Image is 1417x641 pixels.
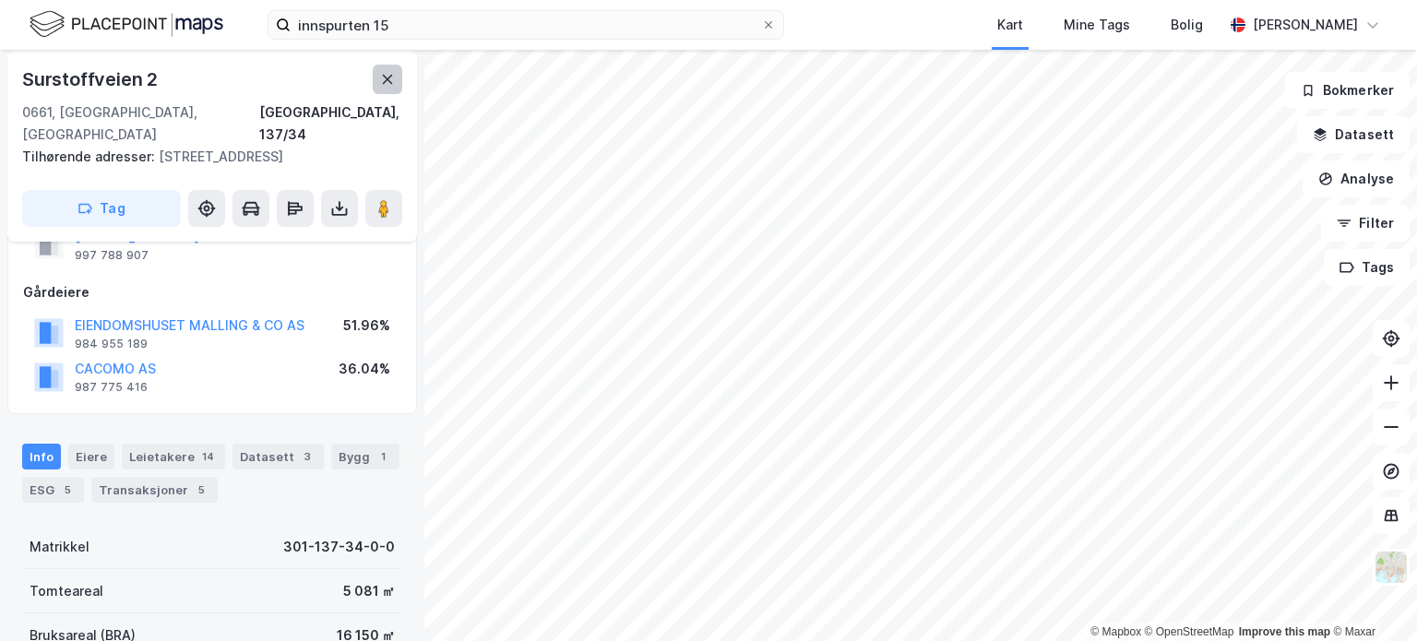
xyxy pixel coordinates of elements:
div: 3 [298,447,316,466]
button: Tags [1324,249,1410,286]
div: 5 [58,481,77,499]
div: Tomteareal [30,580,103,602]
div: Eiere [68,444,114,469]
div: Mine Tags [1064,14,1130,36]
div: 1 [374,447,392,466]
div: 997 788 907 [75,248,149,263]
div: [GEOGRAPHIC_DATA], 137/34 [259,101,402,146]
div: Kart [997,14,1023,36]
div: ESG [22,477,84,503]
div: 0661, [GEOGRAPHIC_DATA], [GEOGRAPHIC_DATA] [22,101,259,146]
span: Tilhørende adresser: [22,148,159,164]
a: Mapbox [1090,625,1141,638]
div: Matrikkel [30,536,89,558]
div: Kontrollprogram for chat [1325,552,1417,641]
div: 51.96% [343,315,390,337]
img: Z [1374,550,1409,585]
div: 36.04% [339,358,390,380]
button: Datasett [1297,116,1410,153]
div: [STREET_ADDRESS] [22,146,387,168]
div: [PERSON_NAME] [1253,14,1358,36]
div: Info [22,444,61,469]
input: Søk på adresse, matrikkel, gårdeiere, leietakere eller personer [291,11,761,39]
div: Datasett [232,444,324,469]
a: OpenStreetMap [1145,625,1234,638]
div: Leietakere [122,444,225,469]
iframe: Chat Widget [1325,552,1417,641]
div: 301-137-34-0-0 [283,536,395,558]
button: Filter [1321,205,1410,242]
button: Tag [22,190,181,227]
div: 5 [192,481,210,499]
div: 984 955 189 [75,337,148,351]
div: Transaksjoner [91,477,218,503]
div: 5 081 ㎡ [343,580,395,602]
button: Analyse [1303,160,1410,197]
div: Gårdeiere [23,281,401,303]
div: 987 775 416 [75,380,148,395]
div: Bolig [1171,14,1203,36]
div: Bygg [331,444,399,469]
button: Bokmerker [1285,72,1410,109]
div: Surstoffveien 2 [22,65,161,94]
div: 14 [198,447,218,466]
a: Improve this map [1239,625,1330,638]
img: logo.f888ab2527a4732fd821a326f86c7f29.svg [30,8,223,41]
